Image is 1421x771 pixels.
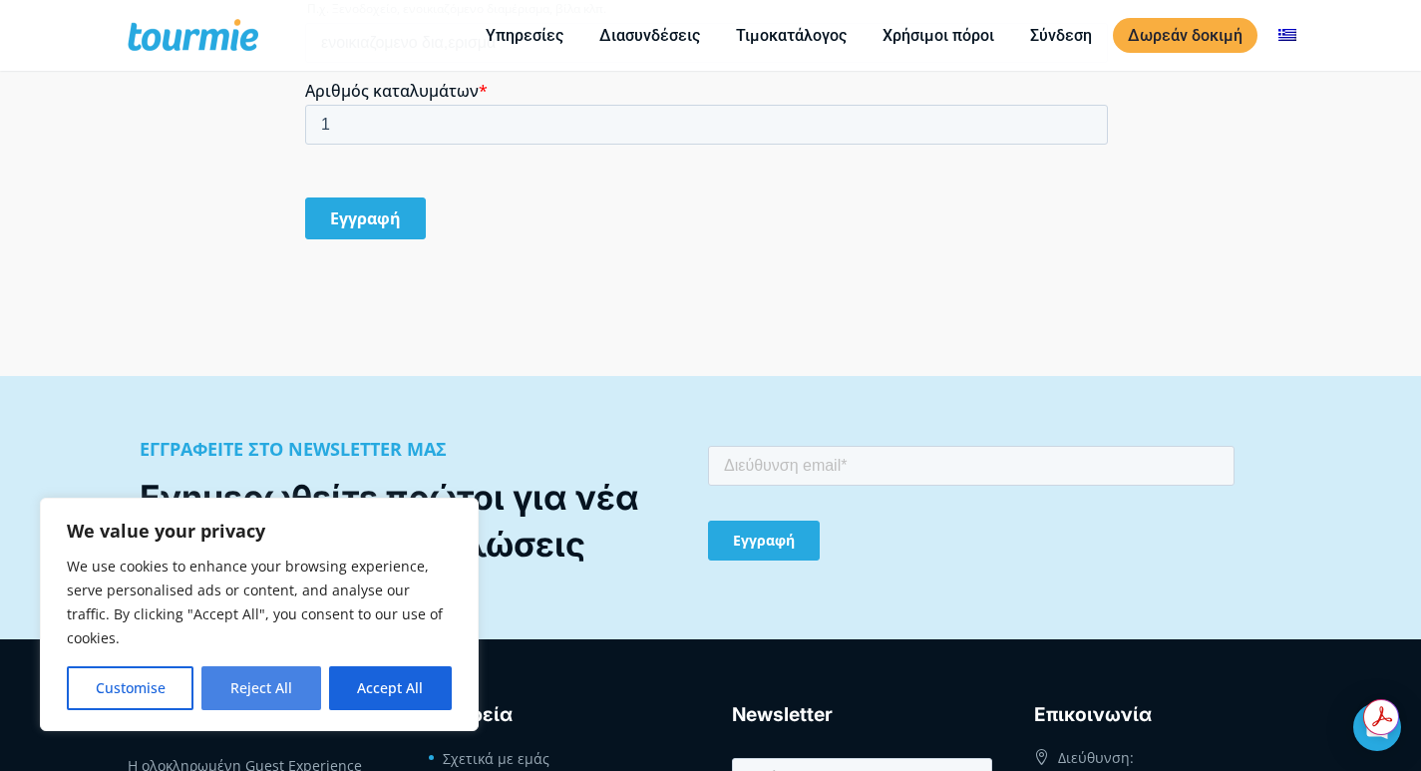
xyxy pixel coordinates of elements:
[67,519,452,543] p: We value your privacy
[1015,23,1107,48] a: Σύνδεση
[1034,700,1294,730] h3: Eπικοινωνία
[1263,23,1311,48] a: Αλλαγή σε
[721,23,862,48] a: Τιμοκατάλογος
[140,437,447,461] b: ΕΓΓΡΑΦΕΙΤΕ ΣΤΟ NEWSLETTER ΜΑΣ
[201,666,320,710] button: Reject All
[67,555,452,650] p: We use cookies to enhance your browsing experience, serve personalised ads or content, and analys...
[868,23,1009,48] a: Χρήσιμοι πόροι
[430,700,690,730] h3: Εταιρεία
[708,442,1235,574] iframe: Form 1
[732,700,992,730] h3: Newsletter
[584,23,715,48] a: Διασυνδέσεις
[471,23,578,48] a: Υπηρεσίες
[406,81,486,103] span: Τηλέφωνο
[67,666,193,710] button: Customise
[443,749,549,768] a: Σχετικά με εμάς
[1113,18,1257,53] a: Δωρεάν δοκιμή
[140,474,666,568] div: Ενημερωθείτε πρώτοι για νέα σεμινάρια και εκδηλώσεις
[1353,703,1401,751] div: Open Intercom Messenger
[329,666,452,710] button: Accept All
